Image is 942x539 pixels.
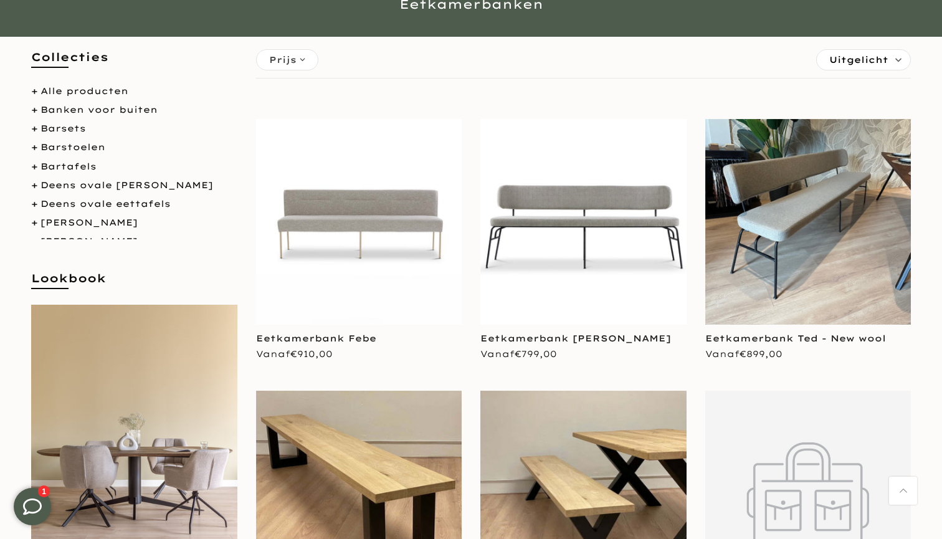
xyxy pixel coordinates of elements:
span: Vanaf [256,348,333,360]
a: Deens ovale eettafels [40,198,171,209]
span: Vanaf [480,348,557,360]
a: Eetkamerbank Febe [256,333,376,344]
span: Vanaf [705,348,783,360]
a: Banken voor buiten [40,104,158,115]
h5: Lookbook [31,270,237,298]
a: Alle producten [40,85,128,97]
a: Deens ovale [PERSON_NAME] [40,179,213,191]
a: [PERSON_NAME] [40,217,138,228]
span: €799,00 [515,348,557,360]
span: Prijs [269,53,297,67]
a: [PERSON_NAME] [40,236,138,247]
span: €899,00 [740,348,783,360]
h5: Collecties [31,49,237,77]
a: Barsets [40,123,86,134]
span: €910,00 [290,348,333,360]
a: Barstoelen [40,141,105,153]
span: Uitgelicht [829,50,888,70]
a: Bartafels [40,161,97,172]
iframe: toggle-frame [1,475,64,538]
a: Terug naar boven [889,477,917,505]
a: Eetkamerbank Ted - New wool [705,333,886,344]
label: Sorteren:Uitgelicht [817,50,910,70]
a: Eetkamerbank [PERSON_NAME] [480,333,671,344]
